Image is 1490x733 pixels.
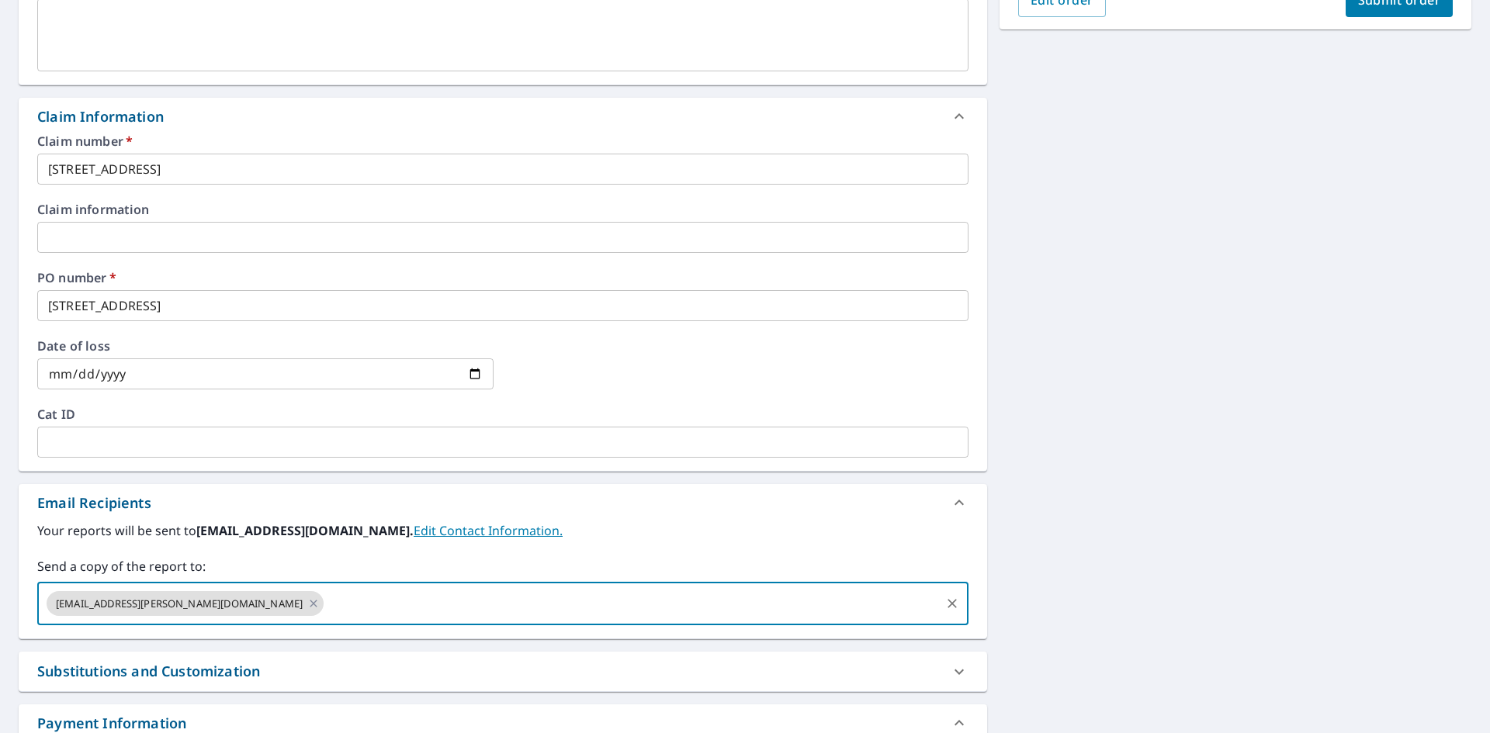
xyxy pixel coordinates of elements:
b: [EMAIL_ADDRESS][DOMAIN_NAME]. [196,522,414,539]
label: Cat ID [37,408,968,420]
div: Email Recipients [37,493,151,513]
span: [EMAIL_ADDRESS][PERSON_NAME][DOMAIN_NAME] [47,596,312,611]
div: Substitutions and Customization [37,661,260,682]
label: Your reports will be sent to [37,521,968,540]
div: Claim Information [37,106,164,127]
button: Clear [941,593,963,614]
label: Claim information [37,203,968,216]
label: Claim number [37,135,968,147]
a: EditContactInfo [414,522,563,539]
div: [EMAIL_ADDRESS][PERSON_NAME][DOMAIN_NAME] [47,591,324,616]
div: Substitutions and Customization [19,652,987,691]
label: PO number [37,271,968,284]
div: Email Recipients [19,484,987,521]
label: Date of loss [37,340,494,352]
div: Claim Information [19,98,987,135]
label: Send a copy of the report to: [37,557,968,576]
